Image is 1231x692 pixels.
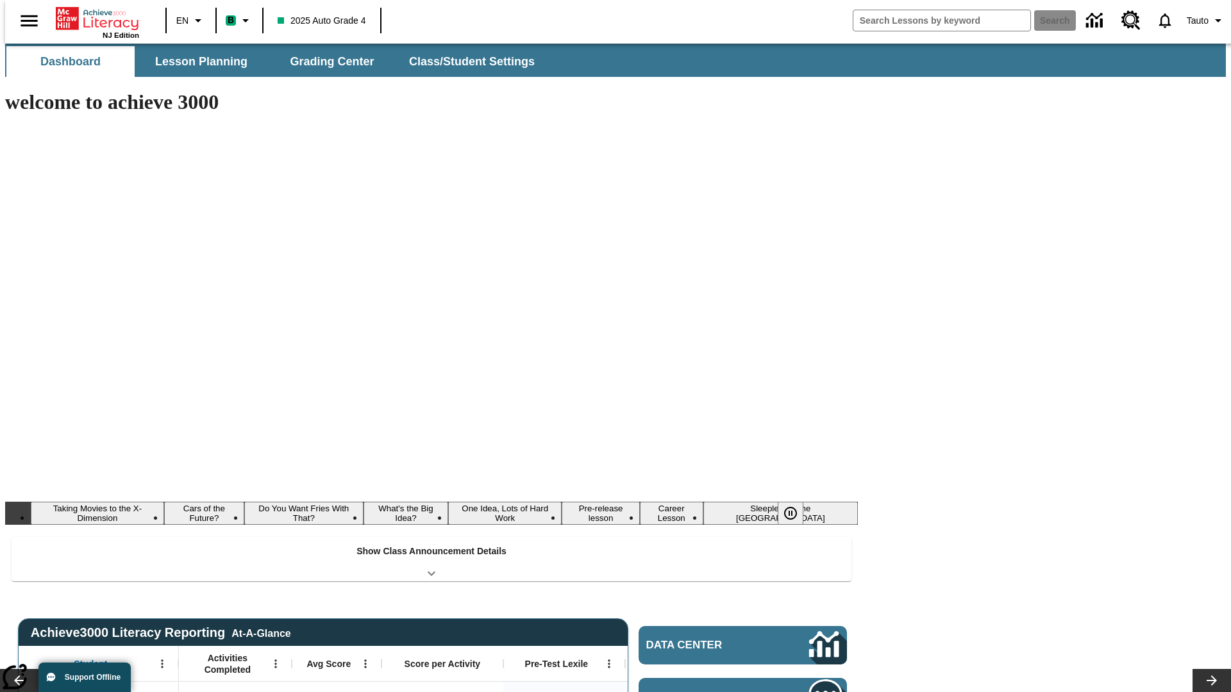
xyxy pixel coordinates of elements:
[176,14,188,28] span: EN
[56,6,139,31] a: Home
[221,9,258,32] button: Boost Class color is mint green. Change class color
[153,654,172,673] button: Open Menu
[10,2,48,40] button: Open side menu
[268,46,396,77] button: Grading Center
[405,658,481,670] span: Score per Activity
[164,502,244,525] button: Slide 2 Cars of the Future?
[306,658,351,670] span: Avg Score
[364,502,448,525] button: Slide 4 What's the Big Idea?
[639,626,847,664] a: Data Center
[278,14,366,28] span: 2025 Auto Grade 4
[562,502,639,525] button: Slide 6 Pre-release lesson
[356,545,507,558] p: Show Class Announcement Details
[38,663,131,692] button: Support Offline
[74,658,107,670] span: Student
[1193,669,1231,692] button: Lesson carousel, Next
[1182,9,1231,32] button: Profile/Settings
[778,502,803,525] button: Pause
[266,654,285,673] button: Open Menu
[703,502,858,525] button: Slide 8 Sleepless in the Animal Kingdom
[5,46,546,77] div: SubNavbar
[137,46,265,77] button: Lesson Planning
[5,44,1226,77] div: SubNavbar
[1078,3,1114,38] a: Data Center
[525,658,589,670] span: Pre-Test Lexile
[599,654,619,673] button: Open Menu
[244,502,364,525] button: Slide 3 Do You Want Fries With That?
[399,46,545,77] button: Class/Student Settings
[640,502,703,525] button: Slide 7 Career Lesson
[12,537,851,581] div: Show Class Announcement Details
[1187,14,1209,28] span: Tauto
[171,9,212,32] button: Language: EN, Select a language
[31,625,291,640] span: Achieve3000 Literacy Reporting
[853,10,1030,31] input: search field
[448,502,562,525] button: Slide 5 One Idea, Lots of Hard Work
[65,673,121,682] span: Support Offline
[1114,3,1148,38] a: Resource Center, Will open in new tab
[31,502,164,525] button: Slide 1 Taking Movies to the X-Dimension
[646,639,766,652] span: Data Center
[185,652,270,675] span: Activities Completed
[5,90,858,114] h1: welcome to achieve 3000
[6,46,135,77] button: Dashboard
[231,625,290,639] div: At-A-Glance
[56,4,139,39] div: Home
[778,502,816,525] div: Pause
[356,654,375,673] button: Open Menu
[1148,4,1182,37] a: Notifications
[103,31,139,39] span: NJ Edition
[228,12,234,28] span: B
